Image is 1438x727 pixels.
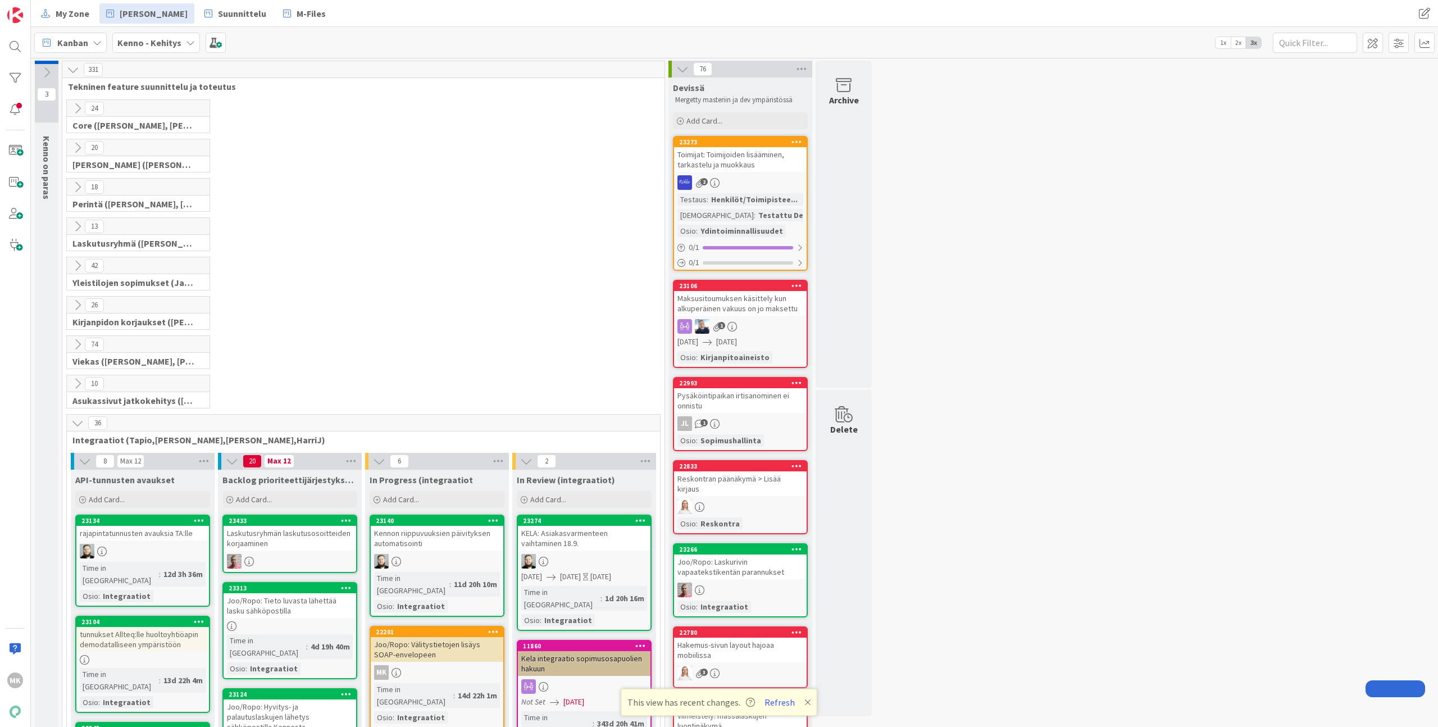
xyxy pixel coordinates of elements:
[675,96,806,104] p: Mergetty masteriin ja dev ympäristössä
[224,583,356,593] div: 23313
[679,282,807,290] div: 23106
[679,138,807,146] div: 23273
[72,198,195,210] span: Perintä (Jaakko, PetriH, MikkoV, Pasi)
[518,526,650,551] div: KELA: Asiakasvarmenteen vaihtaminen 18.9.
[95,455,115,468] span: 8
[75,474,175,485] span: API-tunnusten avaukset
[521,554,536,569] img: SH
[81,618,209,626] div: 23104
[76,627,209,652] div: tunnukset Allteq:lle huoltoyhtiöapin demodatalliseen ympäristöön
[374,600,393,612] div: Osio
[677,209,754,221] div: [DEMOGRAPHIC_DATA]
[677,583,692,597] img: HJ
[374,572,449,597] div: Time in [GEOGRAPHIC_DATA]
[371,516,503,526] div: 23140
[674,147,807,172] div: Toimijat: Toimijoiden lisääminen, tarkastelu ja muokkaus
[674,240,807,255] div: 0/1
[276,3,333,24] a: M-Files
[100,590,153,602] div: Integraatiot
[374,665,389,680] div: MK
[523,642,650,650] div: 11860
[700,419,708,426] span: 1
[689,257,699,269] span: 0 / 1
[674,544,807,555] div: 23266
[674,544,807,579] div: 23266Joo/Ropo: Laskurivin vapaatekstikentän parannukset
[224,583,356,618] div: 23313Joo/Ropo: Tieto luvasta lähettää lasku sähköpostilla
[1273,33,1357,53] input: Quick Filter...
[1216,37,1231,48] span: 1x
[37,88,56,101] span: 3
[674,555,807,579] div: Joo/Ropo: Laskurivin vapaatekstikentän parannukset
[530,494,566,505] span: Add Card...
[673,460,808,534] a: 22833Reskontran päänäkymä > Lisää kirjausSLOsio:Reskontra
[707,193,708,206] span: :
[679,629,807,637] div: 22780
[695,319,709,334] img: JJ
[674,583,807,597] div: HJ
[374,683,453,708] div: Time in [GEOGRAPHIC_DATA]
[297,7,326,20] span: M-Files
[85,220,104,233] span: 13
[677,601,696,613] div: Osio
[518,641,650,676] div: 11860Kela integraatio sopimusosapuolien hakuun
[374,554,389,569] img: SH
[371,526,503,551] div: Kennon riippuvuuksien päivityksen automatisointi
[700,178,708,185] span: 2
[1246,37,1261,48] span: 3x
[677,225,696,237] div: Osio
[68,81,650,92] span: Tekninen feature suunnittelu ja toteutus
[394,711,448,724] div: Integraatiot
[306,640,308,653] span: :
[99,3,194,24] a: [PERSON_NAME]
[308,640,353,653] div: 4d 19h 40m
[674,461,807,471] div: 22833
[674,378,807,413] div: 22993Pysäköintipaikan irtisanominen ei onnistu
[218,7,266,20] span: Suunnittelu
[371,516,503,551] div: 23140Kennon riippuvuuksien päivityksen automatisointi
[517,474,615,485] span: In Review (integraatiot)
[674,291,807,316] div: Maksusitoumuksen käsittely kun alkuperäinen vakuus on jo maksettu
[7,7,23,23] img: Visit kanbanzone.com
[674,378,807,388] div: 22993
[677,666,692,680] img: SL
[674,461,807,496] div: 22833Reskontran päänäkymä > Lisää kirjaus
[57,36,88,49] span: Kanban
[72,395,195,406] span: Asukassivut jatkokehitys (Rasmus, TommiH, Bella)
[76,516,209,540] div: 23134rajapintatunnusten avauksia TA:lle
[371,637,503,662] div: Joo/Ropo: Välitystietojen lisäys SOAP-envelopeen
[371,627,503,662] div: 22201Joo/Ropo: Välitystietojen lisäys SOAP-envelopeen
[718,322,725,329] span: 1
[698,434,764,447] div: Sopimushallinta
[393,600,394,612] span: :
[81,517,209,525] div: 23134
[100,696,153,708] div: Integraatiot
[700,669,708,676] span: 3
[80,562,159,587] div: Time in [GEOGRAPHIC_DATA]
[80,668,159,693] div: Time in [GEOGRAPHIC_DATA]
[41,136,52,199] span: Kenno on paras
[673,82,704,93] span: Devissä
[517,515,652,631] a: 23274KELA: Asiakasvarmenteen vaihtaminen 18.9.SH[DATE][DATE][DATE]Time in [GEOGRAPHIC_DATA]:1d 20...
[560,571,581,583] span: [DATE]
[390,455,409,468] span: 6
[602,592,647,605] div: 1d 20h 16m
[72,159,195,170] span: Halti (Sebastian, VilleH, Riikka, Antti, MikkoV, PetriH, PetriM)
[72,238,195,249] span: Laskutusryhmä (Antti, Keijo)
[76,516,209,526] div: 23134
[227,662,245,675] div: Osio
[198,3,273,24] a: Suunnittelu
[80,544,94,558] img: SH
[600,592,602,605] span: :
[376,628,503,636] div: 22201
[677,434,696,447] div: Osio
[120,458,141,464] div: Max 12
[455,689,500,702] div: 14d 22h 1m
[76,617,209,652] div: 23104tunnukset Allteq:lle huoltoyhtiöapin demodatalliseen ympäristöön
[85,298,104,312] span: 26
[677,351,696,363] div: Osio
[673,626,808,688] a: 22780Hakemus-sivun layout hajoaa mobiilissaSL
[56,7,89,20] span: My Zone
[75,616,210,713] a: 23104tunnukset Allteq:lle huoltoyhtiöapin demodatalliseen ympäristöönTime in [GEOGRAPHIC_DATA]:13...
[674,175,807,190] div: RS
[698,225,786,237] div: Ydintoiminnallisuudet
